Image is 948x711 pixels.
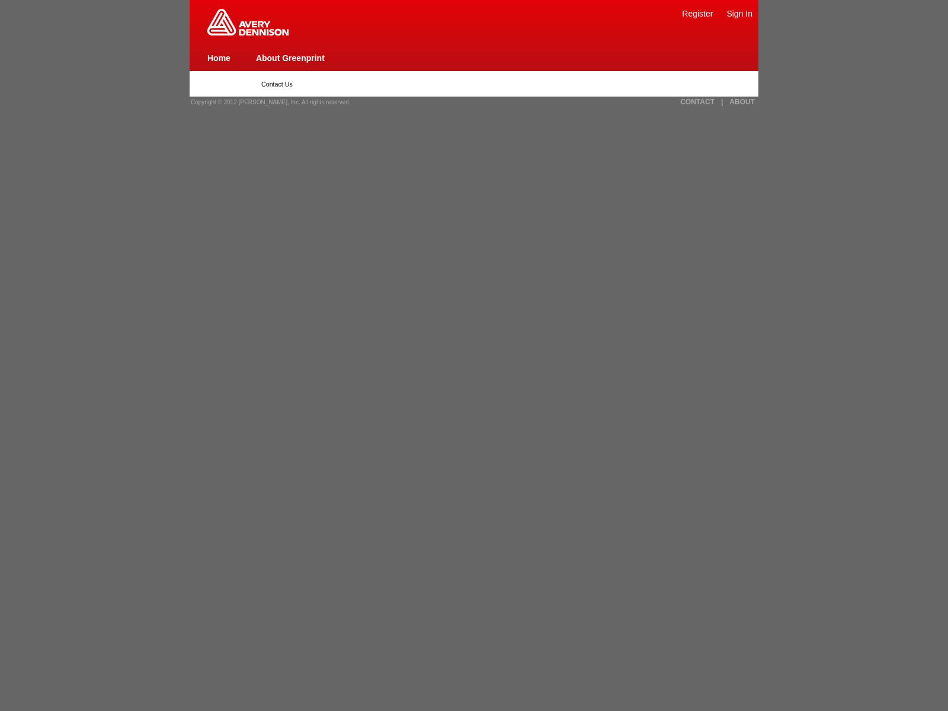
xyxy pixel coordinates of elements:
a: Sign In [726,9,752,18]
a: Greenprint [207,30,289,37]
a: Register [682,9,713,18]
a: ABOUT [729,98,755,106]
img: Home [207,9,289,36]
a: Home [207,53,230,63]
a: About Greenprint [256,53,325,63]
p: Contact Us [261,81,687,88]
a: CONTACT [680,98,715,106]
span: Copyright © 2012 [PERSON_NAME], Inc. All rights reserved. [191,99,351,105]
a: | [721,98,723,106]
